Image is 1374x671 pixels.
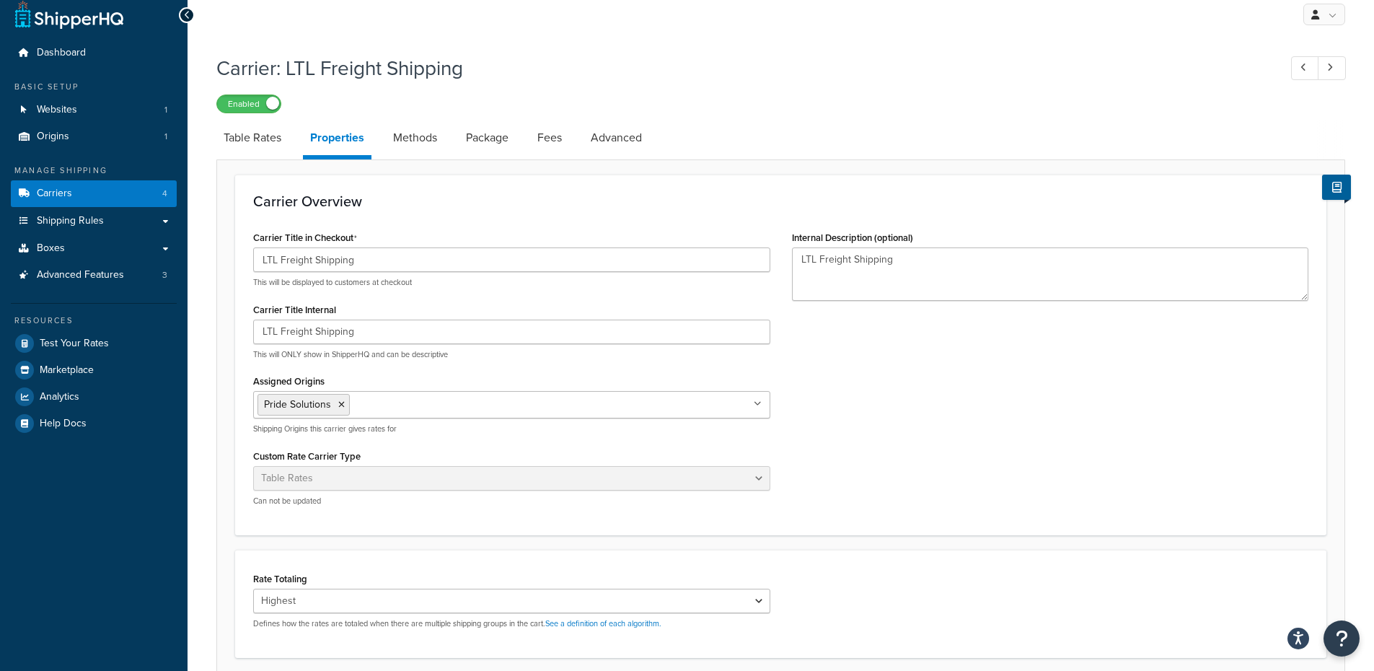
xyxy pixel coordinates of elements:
p: Defines how the rates are totaled when there are multiple shipping groups in the cart. [253,618,770,629]
a: Package [459,120,516,155]
a: See a definition of each algorithm. [545,618,661,629]
a: Advanced [583,120,649,155]
p: Can not be updated [253,496,770,506]
li: Origins [11,123,177,150]
a: Properties [303,120,371,159]
span: Websites [37,104,77,116]
span: Analytics [40,391,79,403]
label: Carrier Title Internal [253,304,336,315]
a: Boxes [11,235,177,262]
span: Origins [37,131,69,143]
div: Basic Setup [11,81,177,93]
a: Carriers4 [11,180,177,207]
h3: Carrier Overview [253,193,1308,209]
a: Analytics [11,384,177,410]
label: Custom Rate Carrier Type [253,451,361,462]
a: Next Record [1318,56,1346,80]
a: Origins1 [11,123,177,150]
span: Advanced Features [37,269,124,281]
li: Carriers [11,180,177,207]
span: Test Your Rates [40,338,109,350]
label: Assigned Origins [253,376,325,387]
span: 3 [162,269,167,281]
a: Fees [530,120,569,155]
div: Resources [11,315,177,327]
button: Open Resource Center [1324,620,1360,657]
label: Rate Totaling [253,574,307,584]
span: Dashboard [37,47,86,59]
span: Pride Solutions [264,397,331,412]
textarea: LTL Freight Shipping [792,247,1309,301]
a: Marketplace [11,357,177,383]
span: Marketplace [40,364,94,377]
span: Carriers [37,188,72,200]
span: 1 [164,131,167,143]
span: Help Docs [40,418,87,430]
button: Show Help Docs [1322,175,1351,200]
span: 1 [164,104,167,116]
label: Enabled [217,95,281,113]
label: Internal Description (optional) [792,232,913,243]
h1: Carrier: LTL Freight Shipping [216,54,1264,82]
p: Shipping Origins this carrier gives rates for [253,424,770,434]
a: Previous Record [1291,56,1319,80]
a: Test Your Rates [11,330,177,356]
a: Dashboard [11,40,177,66]
li: Advanced Features [11,262,177,289]
label: Carrier Title in Checkout [253,232,357,244]
span: Shipping Rules [37,215,104,227]
a: Table Rates [216,120,289,155]
p: This will ONLY show in ShipperHQ and can be descriptive [253,349,770,360]
a: Help Docs [11,411,177,437]
a: Websites1 [11,97,177,123]
span: Boxes [37,242,65,255]
span: 4 [162,188,167,200]
a: Advanced Features3 [11,262,177,289]
a: Methods [386,120,444,155]
a: Shipping Rules [11,208,177,234]
p: This will be displayed to customers at checkout [253,277,770,288]
li: Websites [11,97,177,123]
div: Manage Shipping [11,165,177,177]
